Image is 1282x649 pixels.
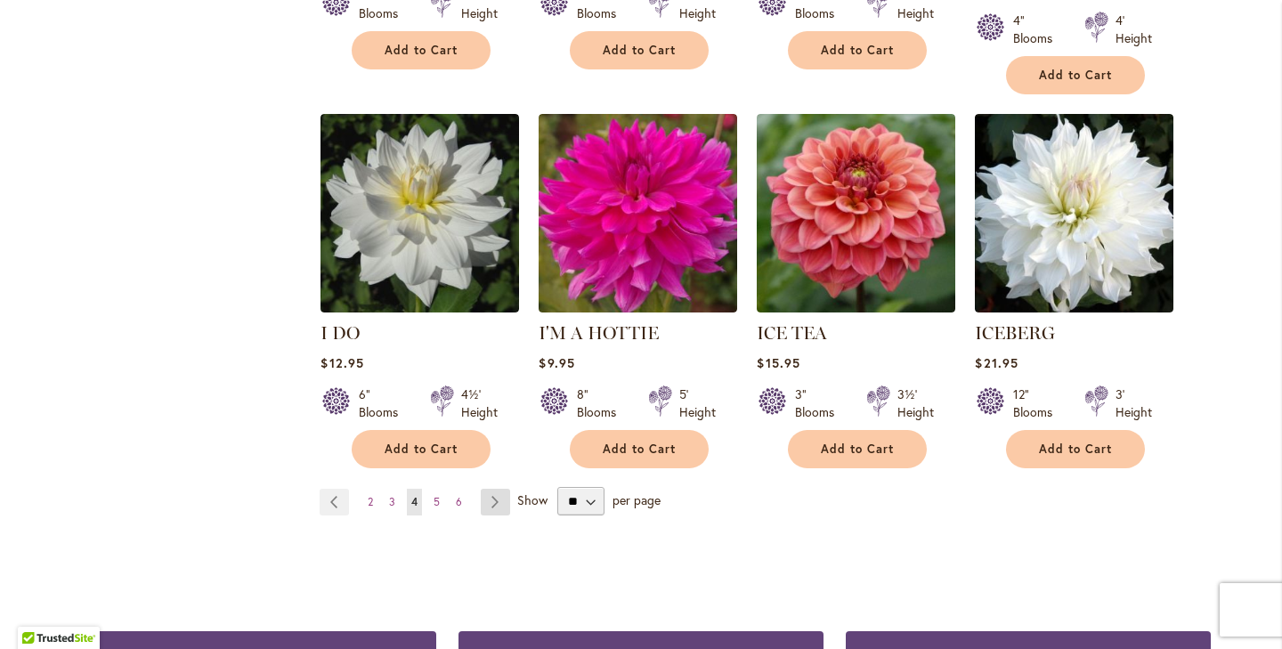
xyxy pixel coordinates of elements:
[451,489,467,515] a: 6
[788,31,927,69] button: Add to Cart
[411,495,418,508] span: 4
[757,322,827,344] a: ICE TEA
[975,354,1018,371] span: $21.95
[603,43,676,58] span: Add to Cart
[897,385,934,421] div: 3½' Height
[757,354,799,371] span: $15.95
[385,442,458,457] span: Add to Cart
[434,495,440,508] span: 5
[1013,385,1063,421] div: 12" Blooms
[1013,12,1063,47] div: 4" Blooms
[13,586,63,636] iframe: Launch Accessibility Center
[1116,12,1152,47] div: 4' Height
[570,31,709,69] button: Add to Cart
[975,299,1173,316] a: ICEBERG
[757,114,955,312] img: ICE TEA
[320,354,363,371] span: $12.95
[461,385,498,421] div: 4½' Height
[539,299,737,316] a: I'm A Hottie
[359,385,409,421] div: 6" Blooms
[539,322,659,344] a: I'M A HOTTIE
[352,430,491,468] button: Add to Cart
[385,43,458,58] span: Add to Cart
[352,31,491,69] button: Add to Cart
[1006,430,1145,468] button: Add to Cart
[539,114,737,312] img: I'm A Hottie
[975,322,1055,344] a: ICEBERG
[1116,385,1152,421] div: 3' Height
[757,299,955,316] a: ICE TEA
[368,495,373,508] span: 2
[1039,68,1112,83] span: Add to Cart
[517,491,548,508] span: Show
[539,354,574,371] span: $9.95
[788,430,927,468] button: Add to Cart
[975,114,1173,312] img: ICEBERG
[821,43,894,58] span: Add to Cart
[613,491,661,508] span: per page
[385,489,400,515] a: 3
[577,385,627,421] div: 8" Blooms
[320,322,360,344] a: I DO
[389,495,395,508] span: 3
[679,385,716,421] div: 5' Height
[821,442,894,457] span: Add to Cart
[456,495,462,508] span: 6
[795,385,845,421] div: 3" Blooms
[320,299,519,316] a: I DO
[603,442,676,457] span: Add to Cart
[320,114,519,312] img: I DO
[570,430,709,468] button: Add to Cart
[1039,442,1112,457] span: Add to Cart
[429,489,444,515] a: 5
[1006,56,1145,94] button: Add to Cart
[363,489,377,515] a: 2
